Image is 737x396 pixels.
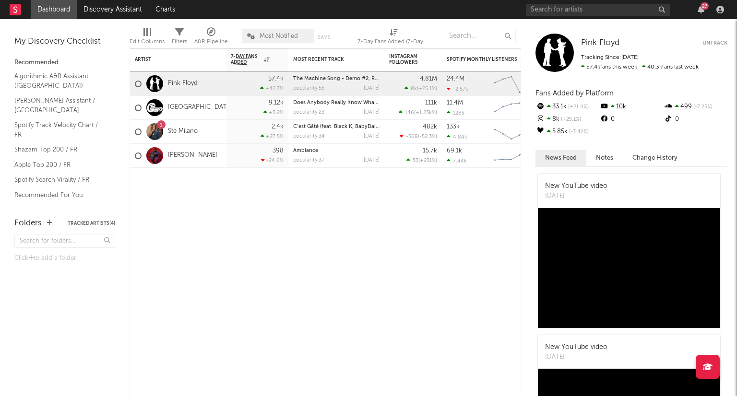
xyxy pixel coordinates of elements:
[268,76,284,82] div: 57.4k
[14,234,115,248] input: Search for folders...
[14,218,42,229] div: Folders
[269,100,284,106] div: 9.12k
[293,86,325,91] div: popularity: 56
[692,105,713,110] span: -7.25 %
[490,96,533,120] svg: Chart title
[263,109,284,116] div: +5.2 %
[545,352,607,362] div: [DATE]
[447,124,460,130] div: 133k
[261,133,284,140] div: +27.5 %
[404,85,437,92] div: ( )
[273,148,284,154] div: 398
[293,124,380,129] a: C’est Gâté (feat. Black K, BabyDaiz)
[293,148,380,153] div: Ambiance
[364,158,380,163] div: [DATE]
[416,110,436,116] span: +1.23k %
[14,120,106,140] a: Spotify Track Velocity Chart / FR
[399,109,437,116] div: ( )
[545,181,607,191] div: New YouTube video
[14,160,106,170] a: Apple Top 200 / FR
[702,38,727,48] button: Untrack
[364,110,380,115] div: [DATE]
[423,148,437,154] div: 15.7k
[357,36,429,47] div: 7-Day Fans Added (7-Day Fans Added)
[14,144,106,155] a: Shazam Top 200 / FR
[293,100,380,105] div: Does Anybody Really Know What Time It Is - Live
[411,86,417,92] span: 8k
[14,253,115,264] div: Click to add a folder.
[535,90,614,97] span: Fans Added by Platform
[559,117,581,122] span: +25.1 %
[447,134,467,140] div: 4.84k
[293,76,380,82] div: The Machine Song - Demo #2, Revisited
[260,33,298,39] span: Most Notified
[130,36,165,47] div: Edit Columns
[14,190,106,200] a: Recommended For You
[168,80,198,88] a: Pink Floyd
[14,71,106,91] a: Algorithmic A&R Assistant ([GEOGRAPHIC_DATA])
[599,113,663,126] div: 0
[447,158,467,164] div: 7.44k
[364,134,380,139] div: [DATE]
[420,76,437,82] div: 4.81M
[535,101,599,113] div: 33.1k
[318,35,330,40] button: Save
[168,104,233,112] a: [GEOGRAPHIC_DATA]
[418,86,436,92] span: +25.1 %
[423,124,437,130] div: 482k
[172,24,187,52] div: Filters
[701,2,709,10] div: 27
[14,57,115,69] div: Recommended
[447,86,468,92] div: -2.57k
[664,101,727,113] div: 499
[135,57,207,62] div: Artist
[194,24,228,52] div: A&R Pipeline
[581,39,619,47] span: Pink Floyd
[357,24,429,52] div: 7-Day Fans Added (7-Day Fans Added)
[447,148,462,154] div: 69.1k
[535,126,599,138] div: 5.85k
[623,150,687,166] button: Change History
[406,134,418,140] span: -568
[664,113,727,126] div: 0
[490,120,533,144] svg: Chart title
[260,85,284,92] div: +42.7 %
[293,76,394,82] a: The Machine Song - Demo #2, Revisited
[14,95,106,115] a: [PERSON_NAME] Assistant / [GEOGRAPHIC_DATA]
[194,36,228,47] div: A&R Pipeline
[545,191,607,201] div: [DATE]
[599,101,663,113] div: 10k
[581,64,699,70] span: 40.3k fans last week
[698,6,704,13] button: 27
[364,86,380,91] div: [DATE]
[581,55,639,60] span: Tracking Since: [DATE]
[567,105,589,110] span: +21.4 %
[68,221,115,226] button: Tracked Artists(4)
[293,134,325,139] div: popularity: 34
[419,134,436,140] span: -52.3 %
[231,54,262,65] span: 7-Day Fans Added
[568,129,589,135] span: -3.42 %
[545,342,607,352] div: New YouTube video
[293,110,324,115] div: popularity: 23
[447,100,463,106] div: 11.4M
[293,124,380,129] div: C’est Gâté (feat. Black K, BabyDaiz)
[261,157,284,163] div: -24.6 %
[293,57,365,62] div: Most Recent Track
[420,158,436,163] span: +231 %
[293,148,318,153] a: Ambiance
[14,175,106,185] a: Spotify Search Virality / FR
[293,100,416,105] a: Does Anybody Really Know What Time It Is - Live
[526,4,670,16] input: Search for artists
[405,110,414,116] span: 146
[490,72,533,96] svg: Chart title
[14,36,115,47] div: My Discovery Checklist
[447,110,464,116] div: 128k
[168,151,217,160] a: [PERSON_NAME]
[400,133,437,140] div: ( )
[168,128,198,136] a: Ste Milano
[389,54,423,65] div: Instagram Followers
[581,38,619,48] a: Pink Floyd
[447,76,464,82] div: 24.4M
[272,124,284,130] div: 2.4k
